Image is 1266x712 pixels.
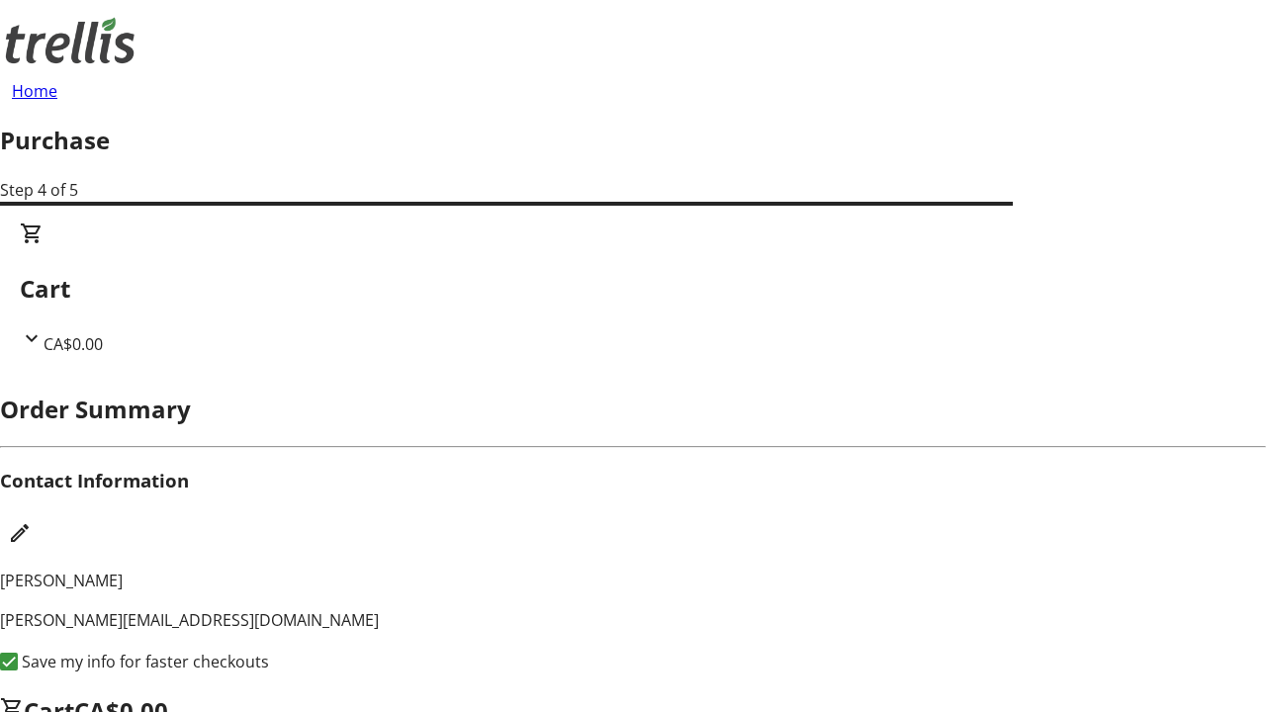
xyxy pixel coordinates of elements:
[20,222,1246,356] div: CartCA$0.00
[20,271,1246,307] h2: Cart
[18,650,269,673] label: Save my info for faster checkouts
[44,333,103,355] span: CA$0.00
